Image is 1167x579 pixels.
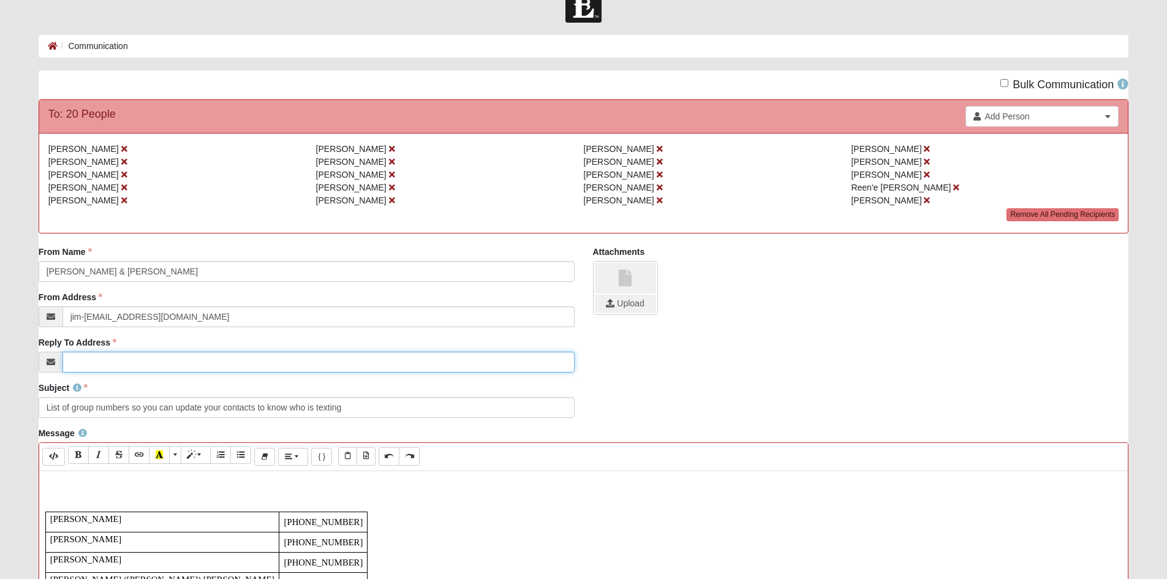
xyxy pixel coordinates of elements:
[584,183,654,192] span: [PERSON_NAME]
[1013,78,1114,91] span: Bulk Communication
[851,144,921,154] span: [PERSON_NAME]
[284,558,363,567] span: [PHONE_NUMBER]
[316,183,387,192] span: [PERSON_NAME]
[149,446,170,464] button: Recent Color
[181,446,211,464] button: Style
[50,554,121,564] span: [PERSON_NAME]
[851,183,951,192] span: Reen'e [PERSON_NAME]
[284,537,363,547] span: [PHONE_NUMBER]
[169,446,181,464] button: More Color
[254,448,275,466] button: Remove Font Style (CTRL+\)
[48,195,119,205] span: [PERSON_NAME]
[584,170,654,180] span: [PERSON_NAME]
[88,446,109,464] button: Italic (CTRL+I)
[593,246,645,258] label: Attachments
[316,157,387,167] span: [PERSON_NAME]
[357,447,376,465] button: Paste from Word
[39,291,102,303] label: From Address
[48,183,119,192] span: [PERSON_NAME]
[851,195,921,205] span: [PERSON_NAME]
[584,195,654,205] span: [PERSON_NAME]
[399,447,420,465] button: Redo (CTRL+Y)
[584,144,654,154] span: [PERSON_NAME]
[48,170,119,180] span: [PERSON_NAME]
[965,106,1119,127] a: Add Person Clear selection
[1000,79,1008,87] input: Bulk Communication
[278,448,308,466] button: Paragraph
[851,157,921,167] span: [PERSON_NAME]
[48,157,119,167] span: [PERSON_NAME]
[316,144,387,154] span: [PERSON_NAME]
[316,170,387,180] span: [PERSON_NAME]
[210,446,231,464] button: Ordered list (CTRL+SHIFT+NUM8)
[68,446,89,464] button: Bold (CTRL+B)
[39,382,88,394] label: Subject
[58,40,128,53] li: Communication
[584,157,654,167] span: [PERSON_NAME]
[39,246,92,258] label: From Name
[50,534,121,544] span: [PERSON_NAME]
[108,446,129,464] button: Strikethrough (CTRL+SHIFT+S)
[129,446,149,464] button: Link (CTRL+K)
[311,448,332,466] button: Merge Field
[316,195,387,205] span: [PERSON_NAME]
[338,447,357,465] button: Paste Text
[379,447,399,465] button: Undo (CTRL+Z)
[284,517,363,527] span: [PHONE_NUMBER]
[984,110,1101,123] span: Add Person
[48,144,119,154] span: [PERSON_NAME]
[39,427,87,439] label: Message
[1006,208,1119,221] a: Remove All Pending Recipients
[39,336,116,349] label: Reply To Address
[42,448,65,466] button: Code Editor
[230,446,251,464] button: Unordered list (CTRL+SHIFT+NUM7)
[48,106,116,123] div: To: 20 People
[851,170,921,180] span: [PERSON_NAME]
[50,514,121,524] span: [PERSON_NAME]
